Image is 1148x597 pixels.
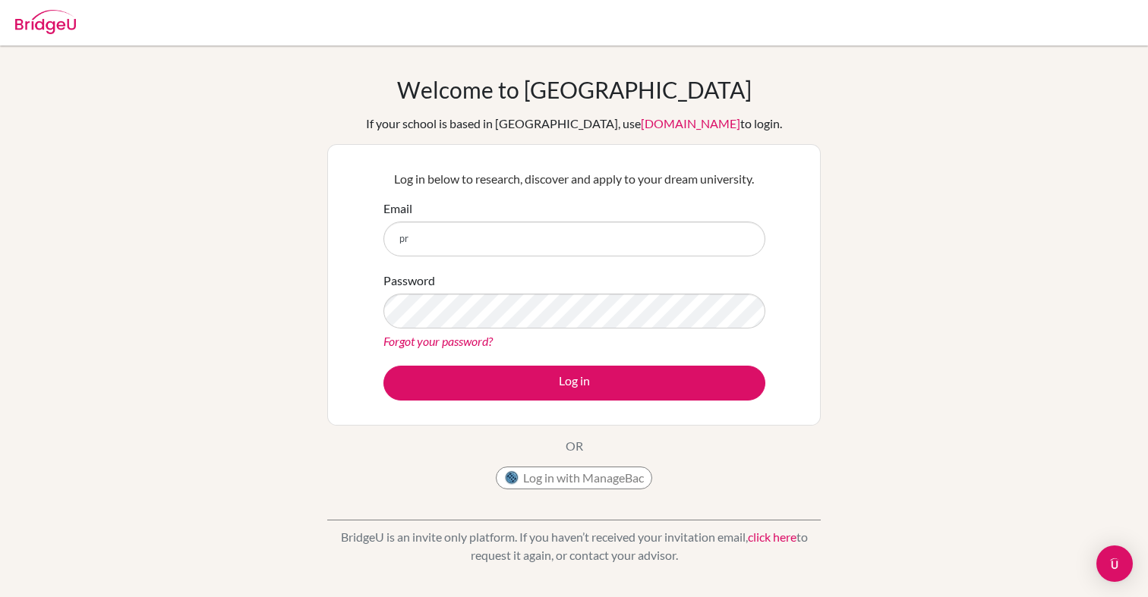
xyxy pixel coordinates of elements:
[15,10,76,34] img: Bridge-U
[748,529,796,544] a: click here
[397,76,752,103] h1: Welcome to [GEOGRAPHIC_DATA]
[641,116,740,130] a: [DOMAIN_NAME]
[383,200,412,218] label: Email
[383,272,435,290] label: Password
[383,366,765,401] button: Log in
[1096,545,1133,582] div: Open Intercom Messenger
[566,437,583,455] p: OR
[383,170,765,188] p: Log in below to research, discover and apply to your dream university.
[496,467,652,489] button: Log in with ManageBac
[327,528,821,564] p: BridgeU is an invite only platform. If you haven’t received your invitation email, to request it ...
[383,334,493,348] a: Forgot your password?
[366,115,782,133] div: If your school is based in [GEOGRAPHIC_DATA], use to login.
